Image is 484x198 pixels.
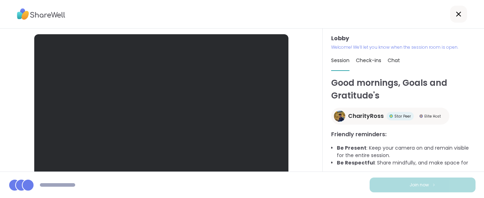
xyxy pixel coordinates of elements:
[424,114,441,119] span: Elite Host
[410,182,429,188] span: Join now
[337,144,366,151] b: Be Present
[337,144,476,159] li: : Keep your camera on and remain visible for the entire session.
[334,110,345,122] img: CharityRoss
[394,114,411,119] span: Star Peer
[331,108,449,125] a: CharityRossCharityRossStar PeerStar PeerElite HostElite Host
[356,57,381,64] span: Check-ins
[331,44,476,50] p: Welcome! We’ll let you know when the session room is open.
[388,57,400,64] span: Chat
[432,183,436,187] img: ShareWell Logomark
[331,77,476,102] h1: Good mornings, Goals and Gratitude's
[389,114,393,118] img: Star Peer
[17,6,65,22] img: ShareWell Logo
[370,178,476,192] button: Join now
[348,112,384,120] span: CharityRoss
[419,114,423,118] img: Elite Host
[331,130,476,139] h3: Friendly reminders:
[337,159,476,174] li: : Share mindfully, and make space for everyone to share!
[337,159,375,166] b: Be Respectful
[331,34,476,43] h3: Lobby
[331,57,349,64] span: Session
